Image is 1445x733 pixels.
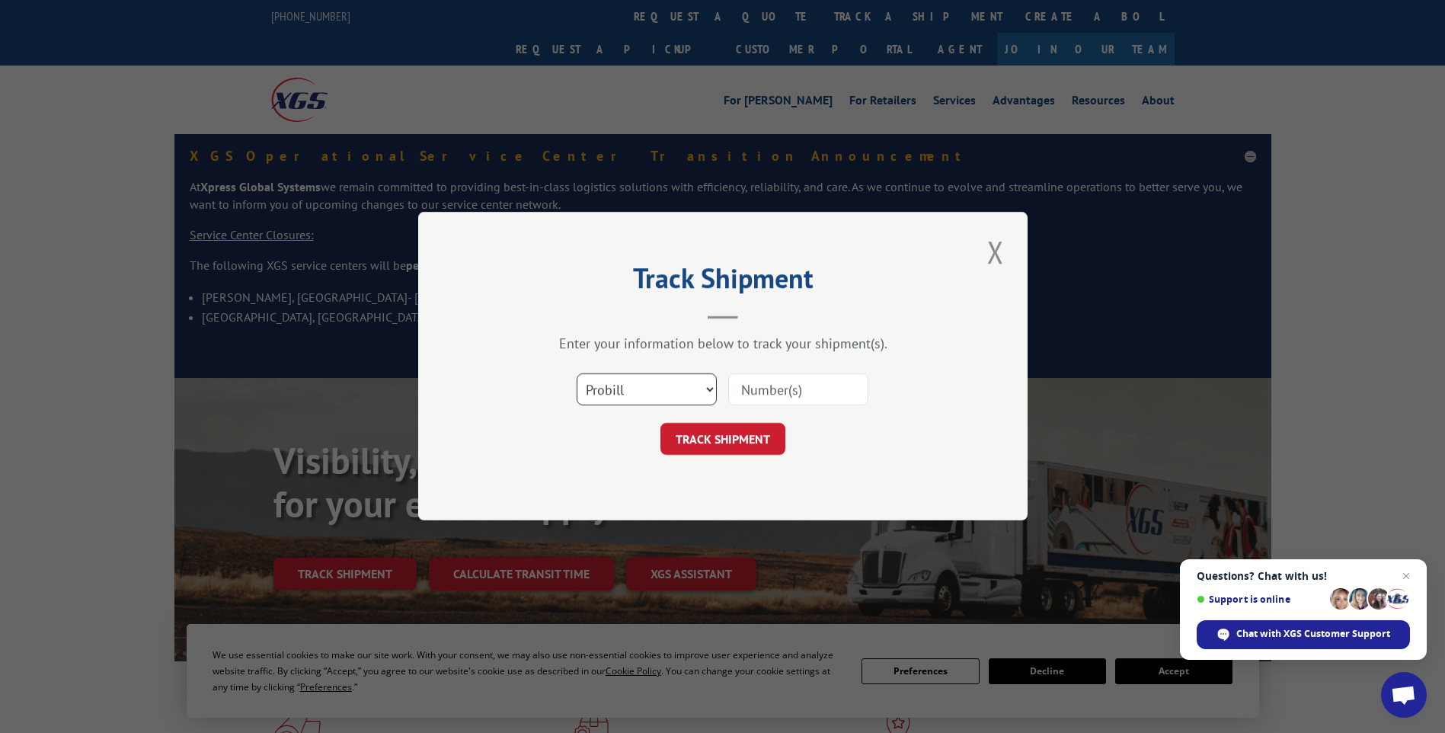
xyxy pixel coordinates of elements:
[1197,570,1410,582] span: Questions? Chat with us!
[1197,620,1410,649] span: Chat with XGS Customer Support
[983,231,1009,273] button: Close modal
[494,267,951,296] h2: Track Shipment
[728,374,868,406] input: Number(s)
[1236,627,1390,641] span: Chat with XGS Customer Support
[1197,594,1325,605] span: Support is online
[1381,672,1427,718] a: Open chat
[494,335,951,353] div: Enter your information below to track your shipment(s).
[660,424,785,456] button: TRACK SHIPMENT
